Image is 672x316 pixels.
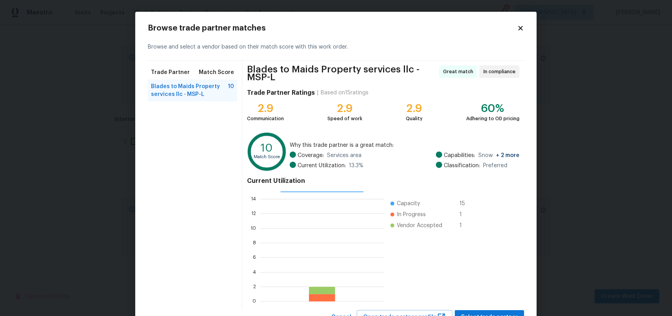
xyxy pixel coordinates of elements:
div: | [315,89,321,97]
div: Browse and select a vendor based on their match score with this work order. [148,34,524,61]
span: Vendor Accepted [397,222,442,229]
span: Blades to Maids Property services llc - MSP-L [151,83,228,98]
span: Services area [327,152,361,159]
text: 14 [251,197,256,201]
text: 10 [251,226,256,231]
div: 60% [466,105,519,112]
h2: Browse trade partner matches [148,24,517,32]
span: In compliance [483,68,519,76]
div: 2.9 [327,105,362,112]
span: Snow [478,152,519,159]
div: Adhering to OD pricing [466,115,519,123]
span: + 2 more [496,153,519,158]
text: 0 [252,299,256,304]
text: 4 [253,270,256,274]
div: 2.9 [406,105,423,112]
span: 1 [460,222,472,229]
span: 15 [460,200,472,208]
span: In Progress [397,211,426,218]
span: Match Score [199,69,234,76]
span: Capacity [397,200,420,208]
text: 6 [253,255,256,260]
div: Speed of work [327,115,362,123]
div: 2.9 [247,105,284,112]
span: Preferred [483,162,507,170]
span: Classification: [444,162,480,170]
span: Blades to Maids Property services llc - MSP-L [247,65,437,81]
text: 10 [261,143,273,154]
span: 13.3 % [349,162,363,170]
h4: Trade Partner Ratings [247,89,315,97]
text: 12 [251,211,256,216]
span: 10 [228,83,234,98]
span: Coverage: [298,152,324,159]
span: 1 [460,211,472,218]
span: Great match [443,68,476,76]
span: Capabilities: [444,152,475,159]
div: Quality [406,115,423,123]
span: Current Utilization: [298,162,346,170]
div: Based on 15 ratings [321,89,369,97]
span: Why this trade partner is a great match: [290,141,519,149]
h4: Current Utilization [247,177,519,185]
text: 2 [253,284,256,289]
span: Trade Partner [151,69,190,76]
div: Communication [247,115,284,123]
text: 8 [253,240,256,245]
text: Match Score [254,155,280,159]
